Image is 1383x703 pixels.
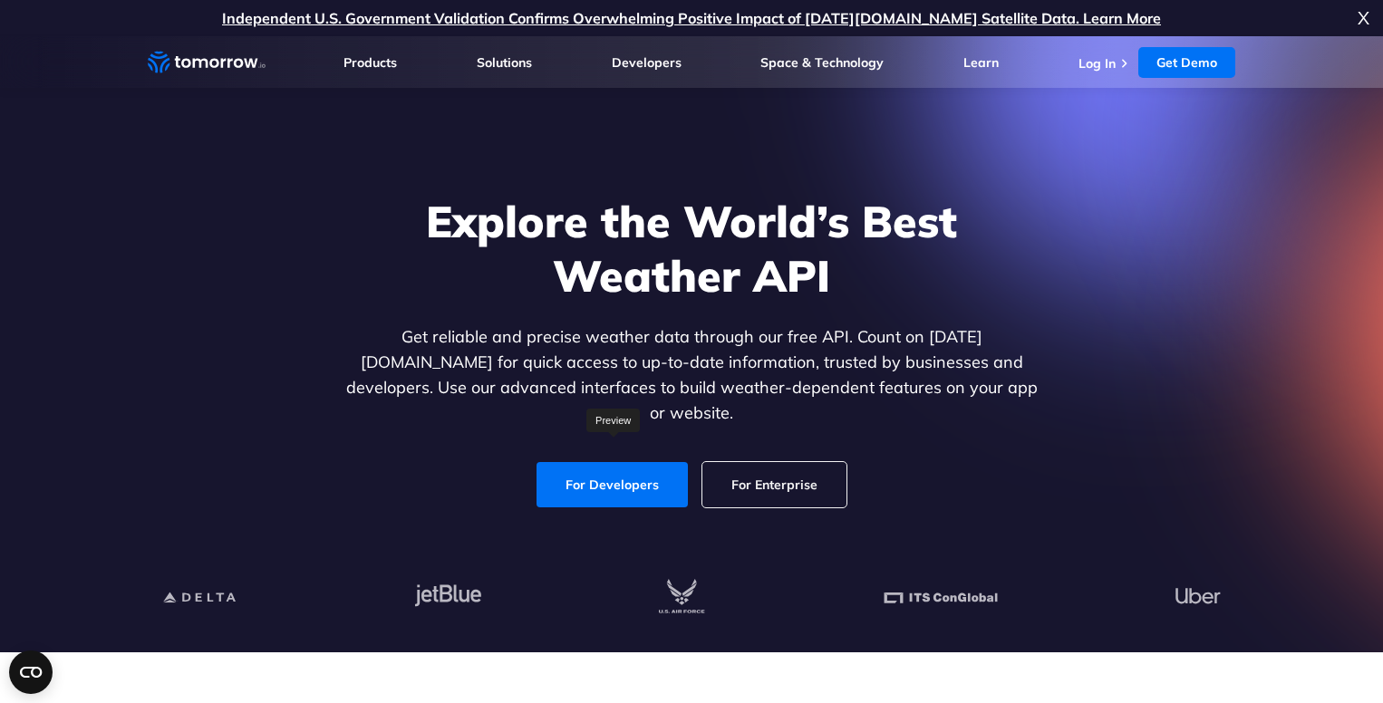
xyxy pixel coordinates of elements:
[342,324,1041,426] p: Get reliable and precise weather data through our free API. Count on [DATE][DOMAIN_NAME] for quic...
[963,54,999,71] a: Learn
[343,54,397,71] a: Products
[1138,47,1235,78] a: Get Demo
[612,54,682,71] a: Developers
[1078,55,1116,72] a: Log In
[760,54,884,71] a: Space & Technology
[537,462,688,507] a: For Developers
[148,49,266,76] a: Home link
[588,410,638,430] div: Preview
[477,54,532,71] a: Solutions
[702,462,846,507] a: For Enterprise
[9,650,53,694] button: Open CMP widget
[342,194,1041,303] h1: Explore the World’s Best Weather API
[222,9,1161,27] a: Independent U.S. Government Validation Confirms Overwhelming Positive Impact of [DATE][DOMAIN_NAM...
